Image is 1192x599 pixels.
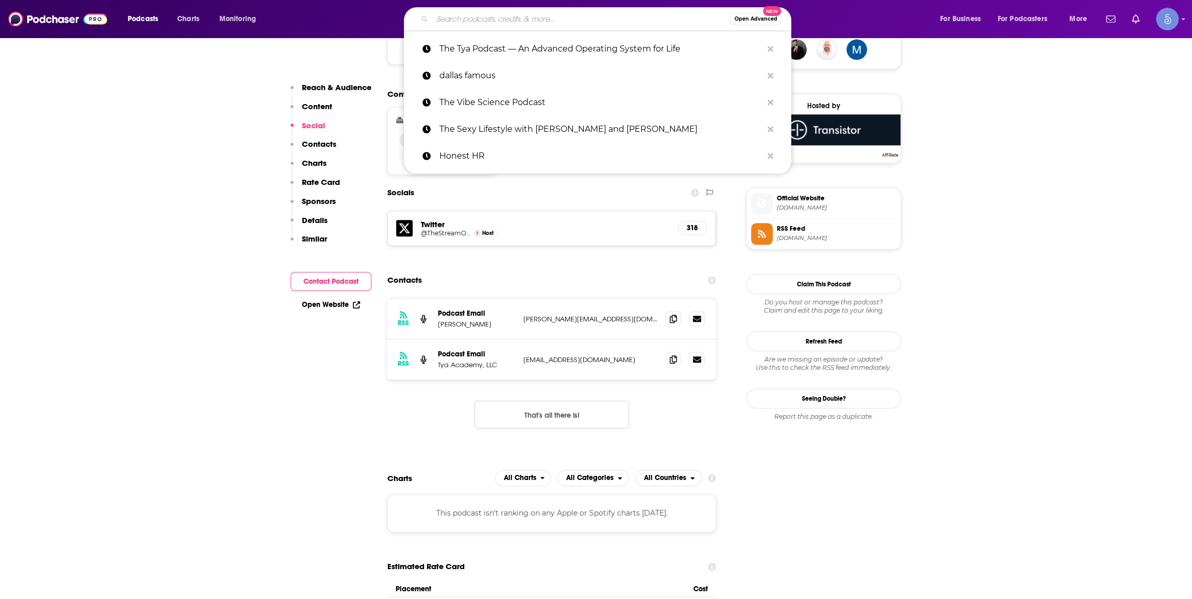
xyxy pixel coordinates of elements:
[387,473,412,483] h2: Charts
[291,177,340,196] button: Rate Card
[746,413,901,421] div: Report this page as a duplicate.
[291,272,371,291] button: Contact Podcast
[404,89,791,116] a: The Vibe Science Podcast
[396,585,685,593] span: Placement
[439,116,762,143] p: The Sexy Lifestyle with Carol and David
[177,12,199,26] span: Charts
[747,114,900,157] a: Transistor
[734,16,777,22] span: Open Advanced
[523,355,657,364] p: [EMAIL_ADDRESS][DOMAIN_NAME]
[291,215,328,234] button: Details
[302,139,336,149] p: Contacts
[291,101,332,121] button: Content
[302,234,327,244] p: Similar
[302,215,328,225] p: Details
[302,158,327,168] p: Charts
[438,350,515,358] p: Podcast Email
[291,82,371,101] button: Reach & Audience
[291,234,327,253] button: Similar
[1156,8,1179,30] span: Logged in as Spiral5-G1
[219,12,256,26] span: Monitoring
[439,143,762,169] p: Honest HR
[438,320,515,329] p: [PERSON_NAME]
[777,234,896,242] span: feeds.transistor.fm
[747,101,900,110] div: Hosted by
[746,331,901,351] button: Refresh Feed
[398,319,409,327] h3: RSS
[474,401,629,429] button: Nothing here.
[747,114,900,145] img: Transistor
[1128,10,1144,28] a: Show notifications dropdown
[387,494,716,532] div: This podcast isn't ranking on any Apple or Spotify charts [DATE].
[777,224,896,233] span: RSS Feed
[438,309,515,318] p: Podcast Email
[777,204,896,212] span: tyaacademy.com
[991,11,1062,27] button: open menu
[404,62,791,89] a: dallas famous
[439,89,762,116] p: The Vibe Science Podcast
[635,470,702,486] h2: Countries
[693,585,708,593] span: Cost
[302,101,332,111] p: Content
[396,37,707,56] button: Show More
[387,270,422,290] h2: Contacts
[816,39,837,60] img: TheStreamOfDavid
[495,470,552,486] h2: Platforms
[746,274,901,294] button: Claim This Podcast
[387,557,465,576] span: Estimated Rate Card
[846,39,867,60] a: Mindfuljoe
[387,89,708,99] h2: Content
[421,229,470,237] a: @TheStreamODavid
[1156,8,1179,30] button: Show profile menu
[635,470,702,486] button: open menu
[786,39,807,60] img: JohirMia
[302,82,371,92] p: Reach & Audience
[1062,11,1100,27] button: open menu
[404,116,791,143] a: The Sexy Lifestyle with [PERSON_NAME] and [PERSON_NAME]
[933,11,994,27] button: open menu
[8,9,107,29] img: Podchaser - Follow, Share and Rate Podcasts
[504,474,536,482] span: All Charts
[644,474,686,482] span: All Countries
[121,11,172,27] button: open menu
[729,13,781,25] button: Open AdvancedNew
[751,223,896,245] a: RSS Feed[DOMAIN_NAME]
[1102,10,1119,28] a: Show notifications dropdown
[387,183,414,202] h2: Socials
[746,388,901,408] a: Seeing Double?
[557,470,629,486] h2: Categories
[302,196,336,206] p: Sponsors
[302,300,360,309] a: Open Website
[291,139,336,158] button: Contacts
[404,36,791,62] a: The Tya Podcast — An Advanced Operating System for Life
[291,158,327,177] button: Charts
[566,474,614,482] span: All Categories
[474,230,480,236] img: David Strickel
[439,36,762,62] p: The Tya Podcast — An Advanced Operating System for Life
[777,194,896,203] span: Official Website
[404,143,791,169] a: Honest HR
[302,177,340,187] p: Rate Card
[880,152,900,158] span: Affiliate
[421,219,670,229] h5: Twitter
[751,193,896,214] a: Official Website[DOMAIN_NAME]
[557,470,629,486] button: open menu
[940,12,981,26] span: For Business
[302,121,325,130] p: Social
[495,470,552,486] button: open menu
[482,230,493,236] span: Host
[171,11,206,27] a: Charts
[687,224,698,232] h5: 318
[763,6,781,16] span: New
[291,121,325,140] button: Social
[438,361,515,369] p: Tya Academy, LLC
[432,11,729,27] input: Search podcasts, credits, & more...
[746,355,901,372] div: Are we missing an episode or update? Use this to check the RSS feed immediately.
[291,196,336,215] button: Sponsors
[212,11,269,27] button: open menu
